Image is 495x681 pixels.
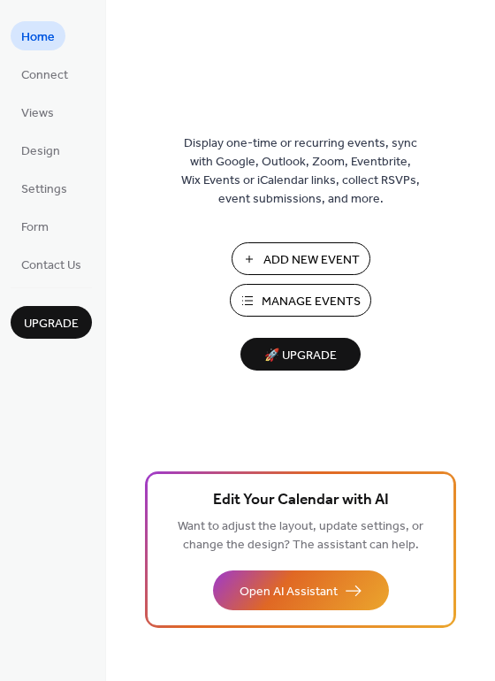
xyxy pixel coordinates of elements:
[21,142,60,161] span: Design
[181,134,420,209] span: Display one-time or recurring events, sync with Google, Outlook, Zoom, Eventbrite, Wix Events or ...
[21,28,55,47] span: Home
[21,218,49,237] span: Form
[262,293,361,311] span: Manage Events
[232,242,370,275] button: Add New Event
[11,59,79,88] a: Connect
[240,338,361,371] button: 🚀 Upgrade
[21,180,67,199] span: Settings
[263,251,360,270] span: Add New Event
[178,515,423,557] span: Want to adjust the layout, update settings, or change the design? The assistant can help.
[230,284,371,317] button: Manage Events
[11,173,78,203] a: Settings
[21,66,68,85] span: Connect
[21,104,54,123] span: Views
[11,97,65,126] a: Views
[11,306,92,339] button: Upgrade
[11,135,71,165] a: Design
[213,488,389,513] span: Edit Your Calendar with AI
[24,315,79,333] span: Upgrade
[11,21,65,50] a: Home
[11,211,59,241] a: Form
[240,583,338,601] span: Open AI Assistant
[213,570,389,610] button: Open AI Assistant
[251,344,350,368] span: 🚀 Upgrade
[21,256,81,275] span: Contact Us
[11,249,92,279] a: Contact Us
